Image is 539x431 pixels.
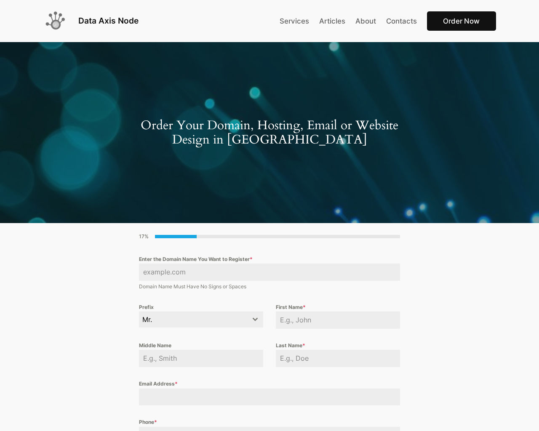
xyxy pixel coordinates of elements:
span: Mr. [139,311,247,327]
div: 17% [139,231,149,242]
label: Phone [139,418,400,426]
label: Enter the Domain Name You Want to Register [139,255,400,263]
span: Mr. [139,311,263,327]
span: Domain Name Must Have No Signs or Spaces [139,283,400,290]
a: Data Axis Node [78,16,139,26]
label: Email Address [139,380,400,388]
span: Contacts [386,17,417,25]
span: Services [280,17,309,25]
img: Data Axis Node [43,8,68,34]
label: First Name [276,303,400,311]
span: Articles [319,17,345,25]
a: Order Now [427,11,496,31]
a: About [355,16,376,27]
a: Contacts [386,16,417,27]
input: E.g., Doe [276,350,400,367]
label: Middle Name [139,341,263,350]
a: Services [280,16,309,27]
label: Last Name [276,341,400,350]
span: About [355,17,376,25]
input: E.g., Smith [139,350,263,367]
input: example.com [139,263,400,281]
a: Articles [319,16,345,27]
h1: Order Your Domain, Hosting, Email or Website Design in [GEOGRAPHIC_DATA] [139,118,400,147]
label: Prefix [139,303,263,311]
input: E.g., John [276,311,400,329]
nav: Main Menu [280,11,496,31]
